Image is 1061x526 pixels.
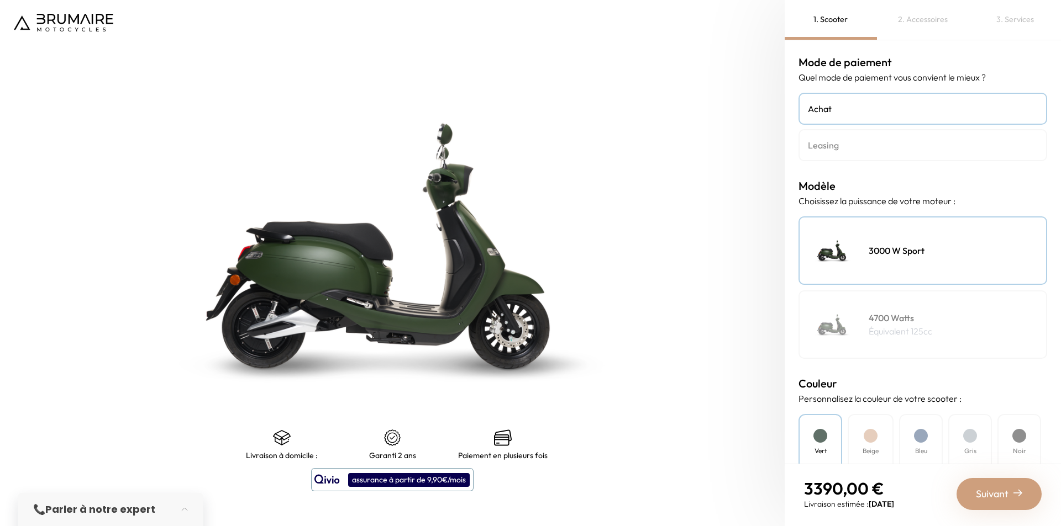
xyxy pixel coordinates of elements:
[799,54,1047,71] h3: Mode de paiement
[808,102,1038,115] h4: Achat
[369,451,416,460] p: Garanti 2 ans
[869,325,932,338] p: Équivalent 125cc
[869,311,932,325] h4: 4700 Watts
[805,297,860,352] img: Scooter
[869,499,894,509] span: [DATE]
[494,429,512,447] img: credit-cards.png
[246,451,318,460] p: Livraison à domicile :
[458,451,548,460] p: Paiement en plusieurs fois
[799,71,1047,84] p: Quel mode de paiement vous convient le mieux ?
[14,14,113,31] img: Logo de Brumaire
[799,178,1047,194] h3: Modèle
[964,446,976,456] h4: Gris
[804,498,894,509] p: Livraison estimée :
[815,446,827,456] h4: Vert
[869,244,925,257] h4: 3000 W Sport
[799,194,1047,208] p: Choisissez la puissance de votre moteur :
[1013,446,1026,456] h4: Noir
[384,429,401,447] img: certificat-de-garantie.png
[314,473,340,486] img: logo qivio
[804,478,884,499] span: 3390,00 €
[808,139,1038,152] h4: Leasing
[915,446,927,456] h4: Bleu
[863,446,879,456] h4: Beige
[1013,488,1022,497] img: right-arrow-2.png
[799,375,1047,392] h3: Couleur
[799,129,1047,161] a: Leasing
[273,429,291,447] img: shipping.png
[976,486,1009,502] span: Suivant
[311,468,474,491] button: assurance à partir de 9,90€/mois
[799,392,1047,405] p: Personnalisez la couleur de votre scooter :
[348,473,470,487] div: assurance à partir de 9,90€/mois
[805,223,860,278] img: Scooter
